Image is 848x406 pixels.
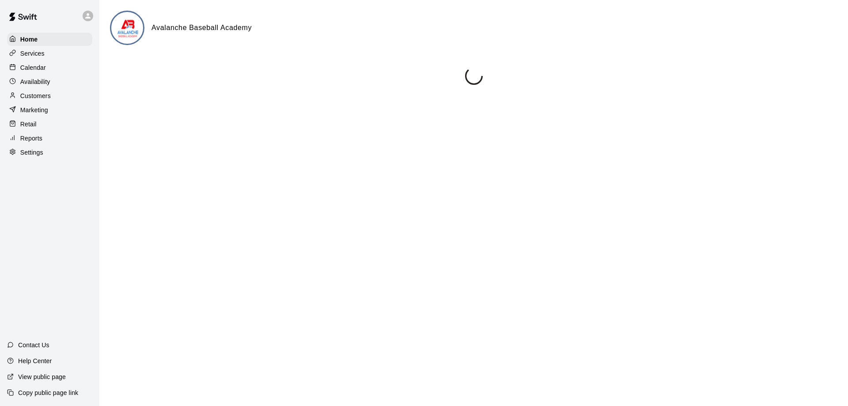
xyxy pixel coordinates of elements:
[7,47,92,60] a: Services
[7,118,92,131] a: Retail
[7,89,92,102] a: Customers
[20,91,51,100] p: Customers
[151,22,252,34] h6: Avalanche Baseball Academy
[20,77,50,86] p: Availability
[7,61,92,74] a: Calendar
[20,106,48,114] p: Marketing
[18,357,52,365] p: Help Center
[18,341,49,349] p: Contact Us
[20,134,42,143] p: Reports
[7,146,92,159] a: Settings
[20,35,38,44] p: Home
[20,49,45,58] p: Services
[20,63,46,72] p: Calendar
[7,75,92,88] a: Availability
[20,120,37,129] p: Retail
[111,12,144,45] img: Avalanche Baseball Academy logo
[7,132,92,145] a: Reports
[18,388,78,397] p: Copy public page link
[20,148,43,157] p: Settings
[7,33,92,46] a: Home
[18,372,66,381] p: View public page
[7,103,92,117] a: Marketing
